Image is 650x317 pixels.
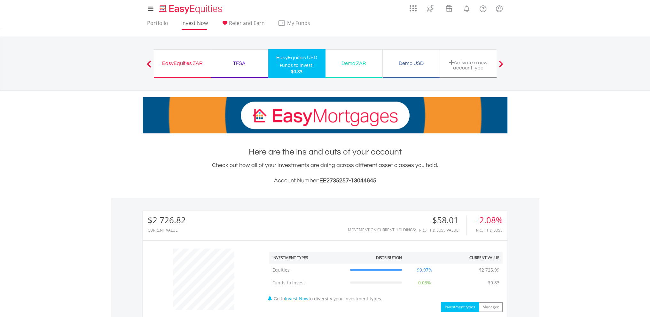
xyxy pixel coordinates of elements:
[158,59,207,68] div: EasyEquities ZAR
[491,2,507,16] a: My Profile
[474,228,503,232] div: Profit & Loss
[269,276,347,289] td: Funds to Invest
[143,146,507,158] h1: Here are the ins and outs of your account
[319,178,376,184] span: EE2735257-13044645
[179,20,210,30] a: Invest Now
[215,59,264,68] div: TFSA
[348,228,416,232] div: Movement on Current Holdings:
[280,62,314,68] div: Funds to invest:
[269,264,347,276] td: Equities
[157,2,225,14] a: Home page
[229,20,265,27] span: Refer and Earn
[387,59,436,68] div: Demo USD
[329,59,379,68] div: Demo ZAR
[218,20,267,30] a: Refer and Earn
[145,20,171,30] a: Portfolio
[272,53,322,62] div: EasyEquities USD
[269,252,347,264] th: Investment Types
[143,97,507,133] img: EasyMortage Promotion Banner
[264,245,507,312] div: Go to to diversify your investment types.
[479,302,503,312] button: Manager
[291,68,302,75] span: $0.83
[444,3,454,13] img: vouchers-v2.svg
[458,2,475,14] a: Notifications
[476,264,503,276] td: $2 725.99
[444,60,493,70] div: Activate a new account type
[143,161,507,185] div: Check out how all of your investments are doing across different asset classes you hold.
[405,2,421,12] a: AppsGrid
[285,296,309,302] a: Invest Now
[440,2,458,13] a: Vouchers
[410,5,417,12] img: grid-menu-icon.svg
[475,2,491,14] a: FAQ's and Support
[148,228,186,232] div: CURRENT VALUE
[158,4,225,14] img: EasyEquities_Logo.png
[278,19,320,27] span: My Funds
[419,216,466,225] div: -$58.01
[405,276,444,289] td: 0.03%
[485,276,503,289] td: $0.83
[419,228,466,232] div: Profit & Loss Value
[444,252,503,264] th: Current Value
[143,176,507,185] h3: Account Number:
[441,302,479,312] button: Investment types
[474,216,503,225] div: - 2.08%
[376,255,402,260] div: Distribution
[148,216,186,225] div: $2 726.82
[405,264,444,276] td: 99.97%
[425,3,435,13] img: thrive-v2.svg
